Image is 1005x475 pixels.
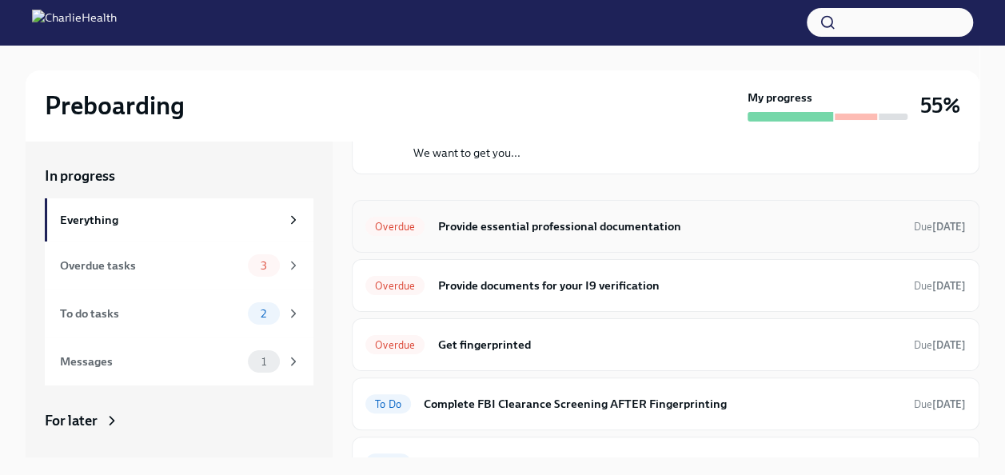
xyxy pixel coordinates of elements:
h2: Preboarding [45,90,185,122]
span: October 2nd, 2025 08:00 [914,456,966,471]
p: We want to get you... [413,145,913,161]
h6: Get fingerprinted [437,336,901,353]
span: Overdue [365,339,425,351]
a: To DoComplete FBI Clearance Screening AFTER FingerprintingDue[DATE] [365,391,966,417]
a: To do tasks2 [45,289,313,337]
img: CharlieHealth [32,10,117,35]
span: Due [914,457,966,469]
a: In progress [45,166,313,186]
span: Due [914,280,966,292]
span: To Do [365,398,411,410]
span: October 2nd, 2025 08:00 [914,397,966,412]
strong: [DATE] [932,221,966,233]
h6: Provide documents for your I9 verification [437,277,901,294]
span: September 29th, 2025 08:00 [914,278,966,293]
span: September 29th, 2025 08:00 [914,337,966,353]
a: For later [45,411,313,430]
a: Archived [45,456,313,475]
h6: Complete FBI Clearance Screening AFTER Fingerprinting [424,395,901,413]
h6: Review and sign onboarding paperwork in [GEOGRAPHIC_DATA] [424,454,901,472]
strong: [DATE] [932,398,966,410]
span: To Do [365,457,411,469]
a: OverdueProvide documents for your I9 verificationDue[DATE] [365,273,966,298]
a: Messages1 [45,337,313,385]
strong: [DATE] [932,339,966,351]
a: OverdueProvide essential professional documentationDue[DATE] [365,214,966,239]
span: September 28th, 2025 08:00 [914,219,966,234]
span: Due [914,398,966,410]
span: 3 [251,260,277,272]
h6: Provide essential professional documentation [437,218,901,235]
div: Everything [60,211,280,229]
span: Overdue [365,221,425,233]
a: Everything [45,198,313,241]
a: OverdueGet fingerprintedDue[DATE] [365,332,966,357]
a: Overdue tasks3 [45,241,313,289]
span: 2 [251,308,276,320]
strong: [DATE] [932,457,966,469]
span: 1 [252,356,276,368]
div: To do tasks [60,305,241,322]
div: For later [45,411,98,430]
span: Overdue [365,280,425,292]
div: Overdue tasks [60,257,241,274]
h3: 55% [920,91,960,120]
strong: My progress [748,90,812,106]
span: Due [914,339,966,351]
span: Due [914,221,966,233]
div: Messages [60,353,241,370]
strong: [DATE] [932,280,966,292]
